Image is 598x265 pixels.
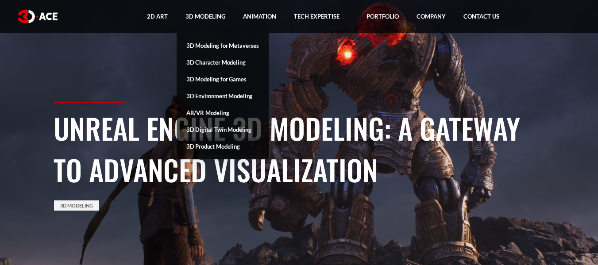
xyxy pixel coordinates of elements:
[177,121,269,138] a: 3D Digital Twin Modeling
[177,88,269,104] a: 3D Environment Modeling
[177,104,269,121] a: AR/VR Modeling
[54,107,545,190] h1: Unreal Engine 3D Modeling: A Gateway to Advanced Visualization
[18,10,58,23] img: logo white
[177,37,269,54] a: 3D Modeling for Metaverses
[177,138,269,155] a: 3D Product Modeling
[177,71,269,88] a: 3D Modeling for Games
[177,54,269,71] a: 3D Character Modeling
[54,200,99,211] a: 3D Modeling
